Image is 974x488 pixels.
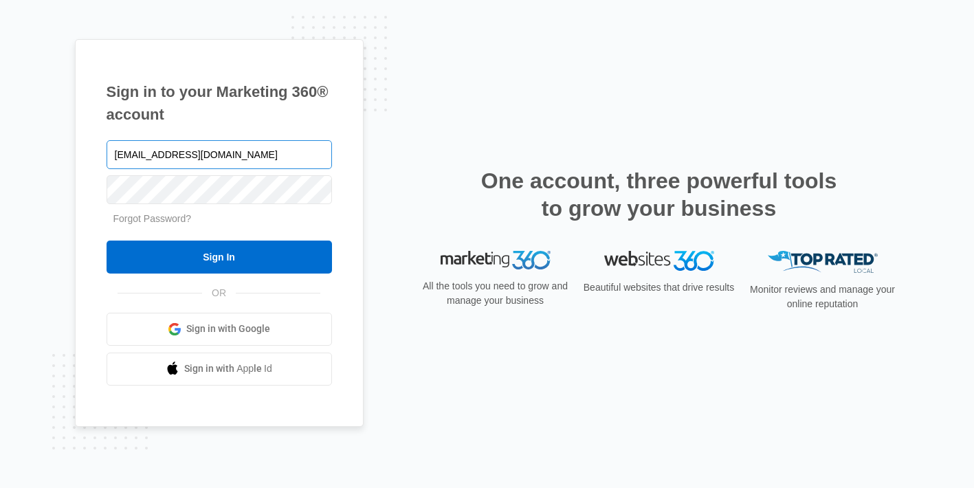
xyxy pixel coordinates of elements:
p: Monitor reviews and manage your online reputation [746,282,900,311]
span: OR [202,286,236,300]
img: Marketing 360 [441,251,551,270]
img: logo_orange.svg [22,22,33,33]
p: Beautiful websites that drive results [582,280,736,295]
a: Sign in with Google [107,313,332,346]
img: website_grey.svg [22,36,33,47]
div: v 4.0.25 [38,22,67,33]
input: Sign In [107,241,332,274]
span: Sign in with Google [186,322,270,336]
img: Top Rated Local [768,251,878,274]
img: tab_domain_overview_orange.svg [37,80,48,91]
h2: One account, three powerful tools to grow your business [477,167,841,222]
a: Sign in with Apple Id [107,353,332,386]
p: All the tools you need to grow and manage your business [419,279,573,308]
a: Forgot Password? [113,213,192,224]
span: Sign in with Apple Id [184,362,272,376]
h1: Sign in to your Marketing 360® account [107,80,332,126]
img: Websites 360 [604,251,714,271]
div: Keywords by Traffic [152,81,232,90]
div: Domain Overview [52,81,123,90]
div: Domain: [DOMAIN_NAME] [36,36,151,47]
img: tab_keywords_by_traffic_grey.svg [137,80,148,91]
input: Email [107,140,332,169]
